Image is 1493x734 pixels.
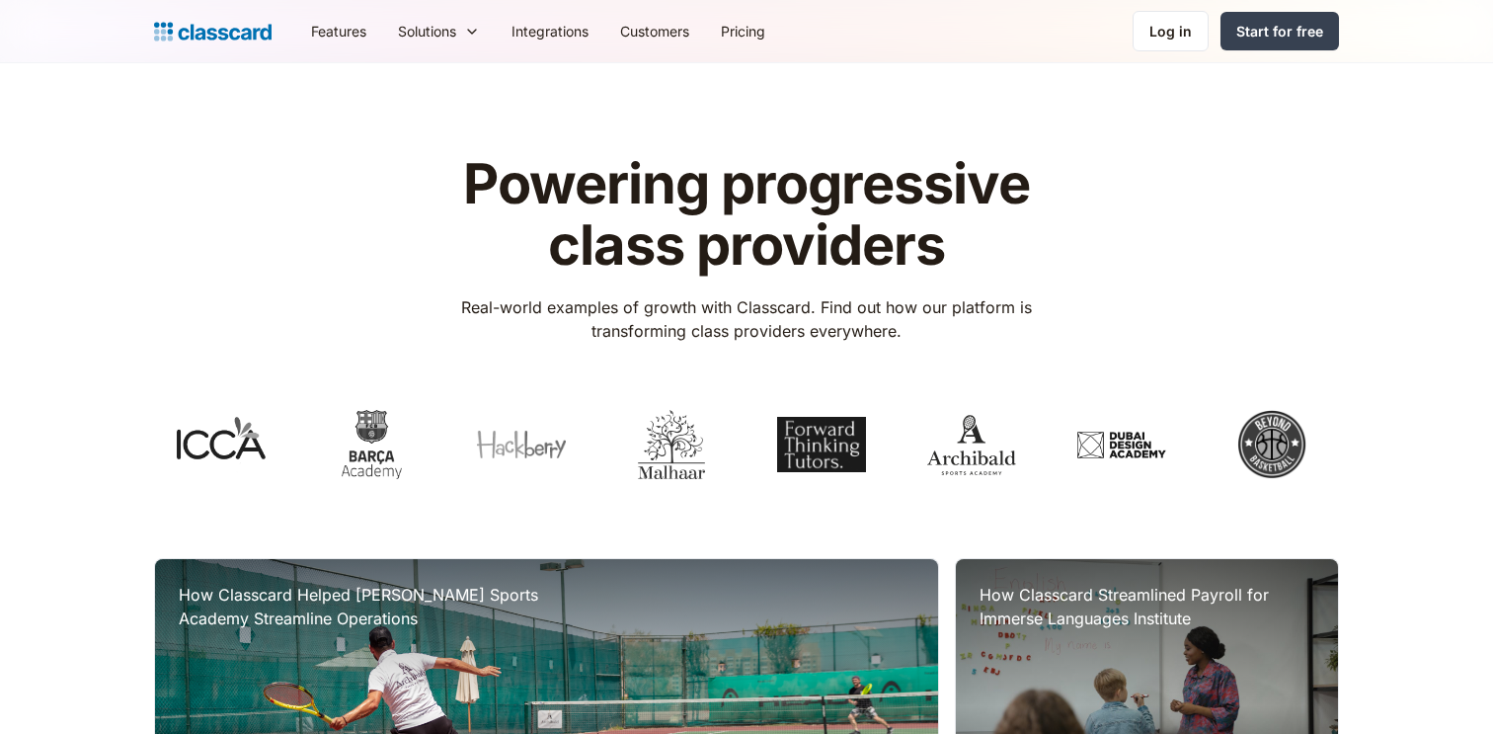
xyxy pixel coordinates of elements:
[705,9,781,53] a: Pricing
[1133,11,1209,51] a: Log in
[382,9,496,53] div: Solutions
[496,9,604,53] a: Integrations
[1236,21,1323,41] div: Start for free
[433,295,1061,343] p: Real-world examples of growth with Classcard. Find out how our platform is transforming class pro...
[1149,21,1192,41] div: Log in
[980,583,1314,630] h3: How Classcard Streamlined Payroll for Immerse Languages Institute
[604,9,705,53] a: Customers
[179,583,574,630] h3: How Classcard Helped [PERSON_NAME] Sports Academy Streamline Operations
[154,18,272,45] a: home
[433,154,1061,276] h1: Powering progressive class providers
[398,21,456,41] div: Solutions
[1220,12,1339,50] a: Start for free
[295,9,382,53] a: Features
